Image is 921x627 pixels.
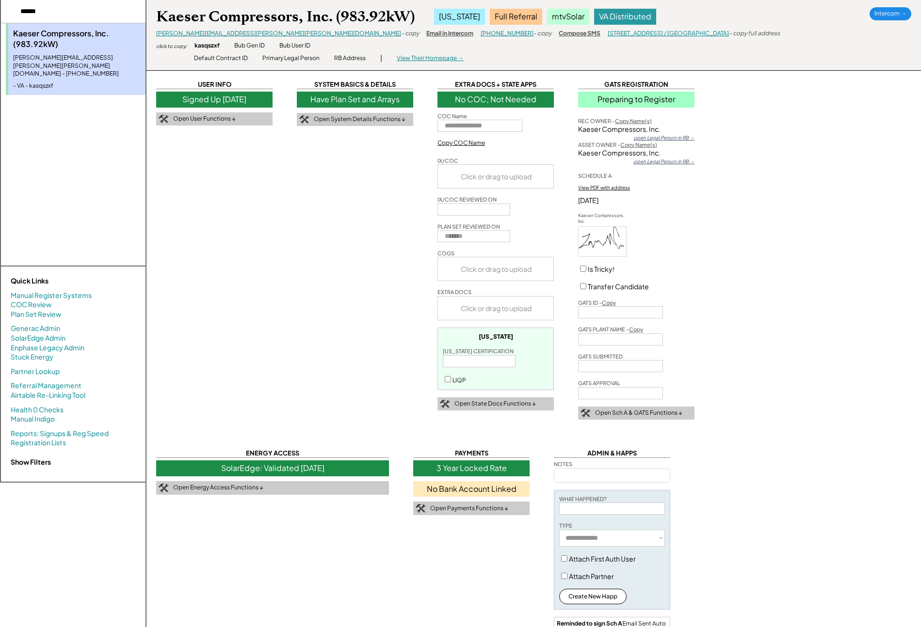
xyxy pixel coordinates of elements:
[437,92,554,107] div: No COC; Not Needed
[314,115,405,124] div: Open System Details Functions ↓
[559,589,627,604] button: Create New Happ
[434,9,485,24] div: [US_STATE]
[156,92,273,107] div: Signed Up [DATE]
[156,30,401,37] a: [PERSON_NAME][EMAIL_ADDRESS][PERSON_NAME][PERSON_NAME][DOMAIN_NAME]
[479,333,513,341] div: [US_STATE]
[569,572,614,580] label: Attach Partner
[870,7,911,20] div: Intercom →
[595,409,682,417] div: Open Sch A & GATS Functions ↓
[262,54,320,63] div: Primary Legal Person
[559,30,600,38] div: Compose SMS
[156,80,273,89] div: USER INFO
[620,141,657,148] u: Copy Name(s)
[443,347,514,355] div: [US_STATE] CERTIFICATION
[578,184,630,191] div: View PDF with address
[156,43,187,49] div: click to copy:
[578,196,695,205] div: [DATE]
[602,299,616,306] u: Copy
[633,158,695,165] div: open Legal Person in RB →
[581,409,590,418] img: tool-icon.png
[437,288,471,296] div: EXTRA DOCS
[554,449,670,458] div: ADMIN & HAPPS
[279,42,310,50] div: Bub User ID
[416,504,425,513] img: tool-icon.png
[578,379,620,387] div: GATS APPROVAL
[559,522,572,529] div: TYPE
[554,460,572,468] div: NOTES
[578,353,623,360] div: GATS SUBMITTED
[11,343,84,353] a: Enphase Legacy Admin
[438,165,554,188] div: Click or drag to upload
[173,484,263,492] div: Open Energy Access Functions ↓
[481,30,533,37] a: [PHONE_NUMBER]
[11,438,66,448] a: Registration Lists
[437,157,458,164] div: IX/COC
[440,400,450,408] img: tool-icon.png
[334,54,366,63] div: RB Address
[11,352,53,362] a: Stuck Energy
[11,324,60,333] a: Generac Admin
[156,7,415,26] div: Kaeser Compressors, Inc. (983.92kW)
[578,213,627,225] div: Kaeser Compressors, Inc.
[437,80,554,89] div: EXTRA DOCS + STATE APPS
[438,297,554,320] div: Click or drag to upload
[437,139,485,147] div: Copy COC Name
[159,484,168,492] img: tool-icon.png
[608,30,729,37] a: [STREET_ADDRESS] / [GEOGRAPHIC_DATA]
[156,460,389,476] div: SolarEdge: Validated [DATE]
[426,30,473,38] div: Email in Intercom
[437,112,467,120] div: COC Name
[11,391,85,400] a: Airtable Re-Linking Tool
[588,282,649,291] label: Transfer Candidate
[578,299,616,306] div: GATS ID -
[578,148,695,158] div: Kaeser Compressors, Inc.
[533,30,551,38] div: - copy
[299,115,309,124] img: tool-icon.png
[557,620,622,627] strong: Reminded to sign Sch A
[297,80,413,89] div: SYSTEM BASICS & DETAILS
[13,28,141,50] div: Kaeser Compressors, Inc. (983.92kW)
[159,115,168,124] img: tool-icon.png
[11,457,51,466] strong: Show Filters
[633,134,695,141] div: open Legal Person in RB →
[11,367,60,376] a: Partner Lookup
[397,54,464,63] div: View Their Homepage →
[234,42,265,50] div: Bub Gen ID
[11,300,52,310] a: COC Review
[559,495,607,502] div: WHAT HAPPENED?
[11,414,55,424] a: Manual Indigo
[13,54,141,78] div: [PERSON_NAME][EMAIL_ADDRESS][PERSON_NAME][PERSON_NAME][DOMAIN_NAME] - [PHONE_NUMBER]
[629,326,643,332] u: Copy
[578,117,652,125] div: REC OWNER -
[11,381,81,391] a: Referral Management
[11,429,109,439] a: Reports: Signups & Reg Speed
[437,196,497,203] div: IX/COC REVIEWED ON
[11,291,92,300] a: Manual Register Systems
[413,460,530,476] div: 3 Year Locked Rate
[454,400,536,408] div: Open State Docs Functions ↓
[615,118,652,124] u: Copy Name(s)
[578,92,695,107] div: Preparing to Register
[579,227,626,256] img: 9zWcKYAAAAGSURBVAMAQ9F9bRoa2eQAAAAASUVORK5CYII=
[173,115,236,123] div: Open User Functions ↓
[490,9,542,24] div: Full Referral
[578,326,643,333] div: GATS PLANT NAME -
[437,223,500,230] div: PLAN SET REVIEWED ON
[11,333,65,343] a: SolarEdge Admin
[401,30,419,38] div: - copy
[438,257,554,281] div: Click or drag to upload
[156,449,389,458] div: ENERGY ACCESS
[194,42,220,50] div: kasqszxf
[452,376,466,384] label: LIQP
[588,265,614,273] label: Is Tricky!
[437,250,454,257] div: COGS
[413,481,530,497] div: No Bank Account Linked
[11,276,108,286] div: Quick Links
[413,449,530,458] div: PAYMENTS
[380,53,382,63] div: |
[594,9,656,24] div: VA Distributed
[11,405,64,415] a: Health 0 Checks
[578,80,695,89] div: GATS REGISTRATION
[547,9,589,24] div: mtvSolar
[569,554,636,563] label: Attach First Auth User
